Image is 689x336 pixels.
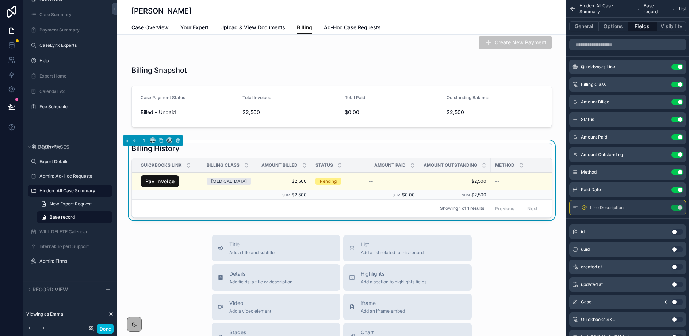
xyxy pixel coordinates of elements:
a: Pay Invoice [141,175,180,187]
label: Help [39,58,108,64]
h1: Billing History [131,143,180,154]
span: id [581,229,585,235]
span: iframe [361,299,405,307]
span: Amount Billed [581,99,609,105]
span: Record view [32,286,68,292]
label: Admin: Ad-Hoc Requests [39,173,108,179]
span: updated at [581,282,603,287]
button: HighlightsAdd a section to highlights fields [343,264,472,291]
label: WILL DELETE Calendar [39,229,108,235]
label: Hidden: All Case Summary [39,188,108,194]
span: Case Overview [131,24,169,31]
span: New Expert Request [50,201,92,207]
span: Video [229,299,271,307]
div: [MEDICAL_DATA] [211,178,247,185]
span: Billing [297,24,312,31]
span: Add a section to highlights fields [361,279,426,285]
span: List [679,6,686,12]
span: Amount Billed [261,162,298,168]
span: Status [315,162,333,168]
a: Upload & View Documents [220,21,285,35]
label: Expert Details [39,159,108,165]
span: Method [581,169,597,175]
span: Base record [50,214,75,220]
button: Options [599,21,628,31]
button: General [569,21,599,31]
span: Highlights [361,270,426,278]
span: Case [581,299,592,305]
span: Status [581,117,594,122]
small: Sum [462,193,470,197]
span: uuid [581,246,590,252]
span: Upload & View Documents [220,24,285,31]
button: Visibility [657,21,686,31]
span: Paid Date [581,187,601,193]
button: Done [97,324,114,334]
button: iframeAdd an iframe embed [343,294,472,320]
span: Billing Class [581,82,606,87]
a: Fee Schedule [39,104,108,110]
a: Ad-Hoc Case Requests [324,21,381,35]
span: Amount Paid [374,162,406,168]
span: $0.00 [402,192,415,197]
small: Sum [393,193,401,197]
a: Billing [297,21,312,35]
button: Hidden pages [26,142,110,152]
label: CaseLynx Experts [39,42,108,48]
label: Calendar v2 [39,88,108,94]
a: Base record [37,211,112,223]
span: Amount Paid [581,134,607,140]
button: DetailsAdd fields, a title or description [212,264,340,291]
a: New Expert Request [37,198,112,210]
label: Admin: Firms [39,258,108,264]
h1: [PERSON_NAME] [131,6,191,16]
span: Ad-Hoc Case Requests [324,24,381,31]
span: Stages [229,329,273,336]
span: created at [581,264,602,270]
span: $2,500 [471,192,486,197]
span: -- [369,178,373,184]
span: Method [495,162,514,168]
span: Quickbooks Link [581,64,615,70]
span: Your Expert [180,24,208,31]
span: Quickbooks Link [141,162,182,168]
span: Quickbooks SKU [581,317,616,322]
label: My Profile [39,144,108,150]
button: ListAdd a list related to this record [343,235,472,261]
button: Record view [26,284,101,295]
span: Line Description [590,205,624,211]
span: Add a video element [229,308,271,314]
span: Base record [644,3,669,15]
label: Case Summary [39,12,108,18]
span: Amount Outstanding [424,162,477,168]
span: Chart [361,329,416,336]
span: Hidden: All Case Summary [579,3,634,15]
div: Pending [320,178,337,185]
label: Payment Summary [39,27,108,33]
span: Details [229,270,292,278]
span: Billing Class [207,162,240,168]
span: $2,500 [261,178,307,184]
span: Add a list related to this record [361,250,424,256]
span: -- [495,178,499,184]
span: $2,500 [292,192,307,197]
button: TitleAdd a title and subtitle [212,235,340,261]
span: $2,500 [424,178,486,184]
small: Sum [282,193,290,197]
span: Add fields, a title or description [229,279,292,285]
label: Expert Home [39,73,108,79]
span: List [361,241,424,248]
button: Fields [628,21,657,31]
